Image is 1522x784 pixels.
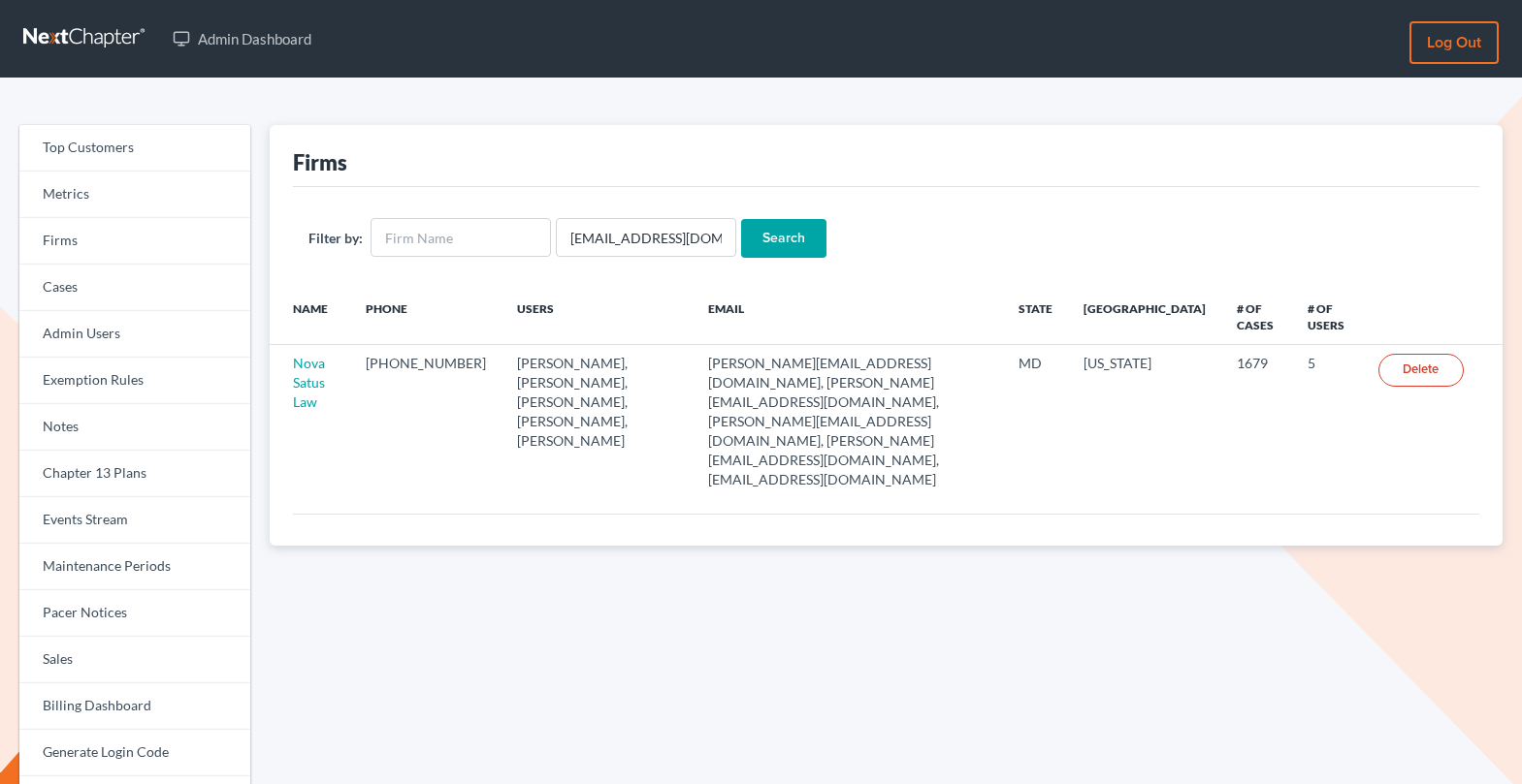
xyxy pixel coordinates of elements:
[1292,345,1363,498] td: 5
[693,345,1002,498] td: [PERSON_NAME][EMAIL_ADDRESS][DOMAIN_NAME], [PERSON_NAME][EMAIL_ADDRESS][DOMAIN_NAME], [PERSON_NAM...
[19,311,250,358] a: Admin Users
[1003,345,1068,498] td: MD
[1378,354,1464,387] a: Delete
[19,590,250,637] a: Pacer Notices
[19,451,250,497] a: Chapter 13 Plans
[19,172,250,218] a: Metrics
[1409,21,1499,64] a: Log out
[1068,345,1221,498] td: [US_STATE]
[741,219,826,258] input: Search
[693,289,1002,345] th: Email
[293,355,325,410] a: Nova Satus Law
[19,637,250,683] a: Sales
[19,125,250,172] a: Top Customers
[19,358,250,404] a: Exemption Rules
[502,289,693,345] th: Users
[19,404,250,451] a: Notes
[19,683,250,730] a: Billing Dashboard
[1068,289,1221,345] th: [GEOGRAPHIC_DATA]
[350,345,502,498] td: [PHONE_NUMBER]
[19,544,250,590] a: Maintenance Periods
[1292,289,1363,345] th: # of Users
[1003,289,1068,345] th: State
[1221,289,1292,345] th: # of Cases
[350,289,502,345] th: Phone
[163,21,321,56] a: Admin Dashboard
[270,289,350,345] th: Name
[19,218,250,265] a: Firms
[308,228,363,248] label: Filter by:
[502,345,693,498] td: [PERSON_NAME], [PERSON_NAME], [PERSON_NAME], [PERSON_NAME], [PERSON_NAME]
[293,148,347,176] div: Firms
[19,497,250,544] a: Events Stream
[19,730,250,776] a: Generate Login Code
[1221,345,1292,498] td: 1679
[19,265,250,311] a: Cases
[371,218,551,257] input: Firm Name
[556,218,736,257] input: Users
